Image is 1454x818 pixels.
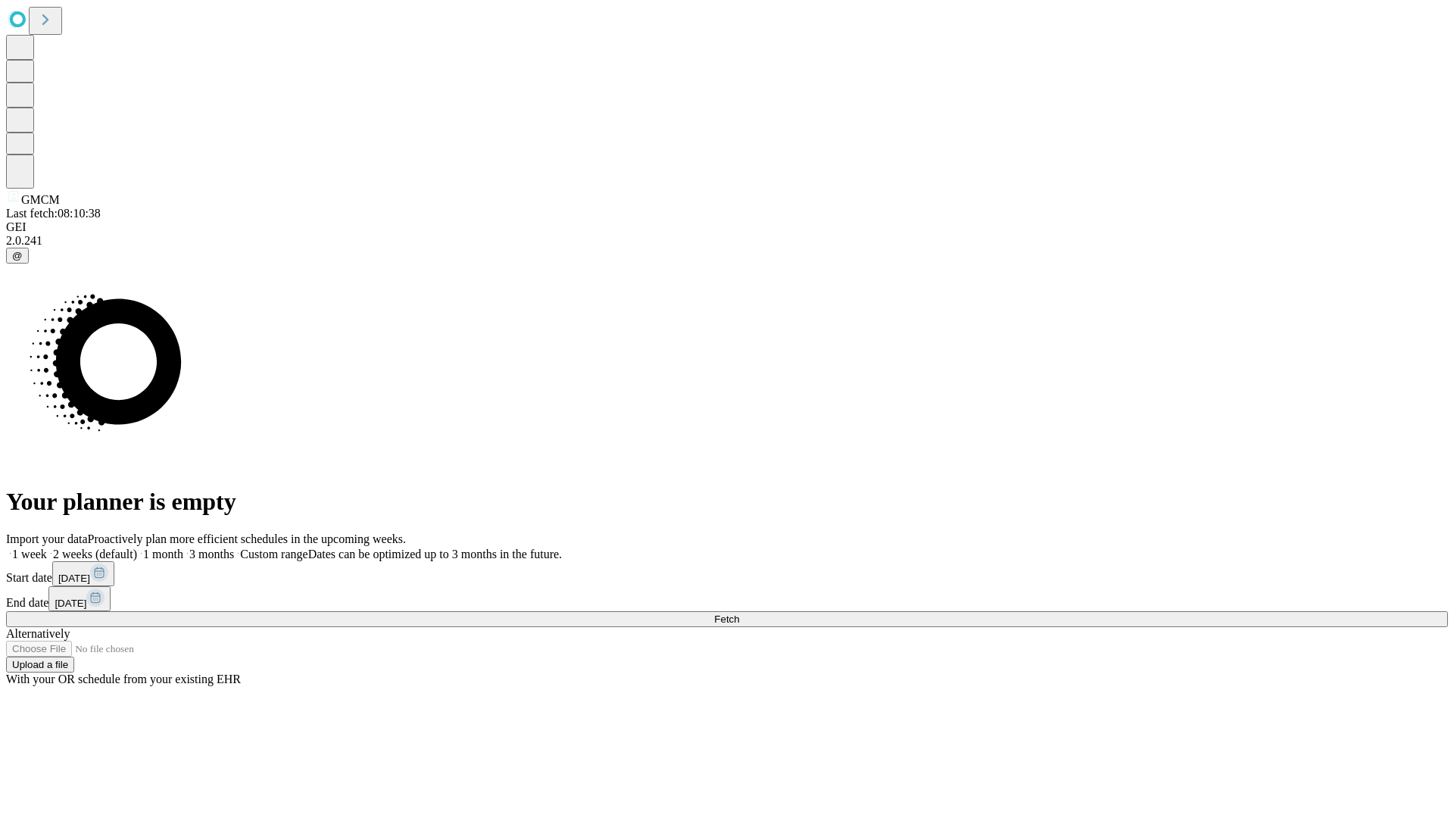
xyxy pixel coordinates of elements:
[6,561,1448,586] div: Start date
[6,673,241,685] span: With your OR schedule from your existing EHR
[21,193,60,206] span: GMCM
[53,548,137,560] span: 2 weeks (default)
[6,532,88,545] span: Import your data
[6,220,1448,234] div: GEI
[6,657,74,673] button: Upload a file
[6,248,29,264] button: @
[88,532,406,545] span: Proactively plan more efficient schedules in the upcoming weeks.
[48,586,111,611] button: [DATE]
[189,548,234,560] span: 3 months
[12,548,47,560] span: 1 week
[6,586,1448,611] div: End date
[6,488,1448,516] h1: Your planner is empty
[6,234,1448,248] div: 2.0.241
[12,250,23,261] span: @
[6,611,1448,627] button: Fetch
[6,207,101,220] span: Last fetch: 08:10:38
[58,573,90,584] span: [DATE]
[308,548,562,560] span: Dates can be optimized up to 3 months in the future.
[240,548,307,560] span: Custom range
[55,598,86,609] span: [DATE]
[714,613,739,625] span: Fetch
[143,548,183,560] span: 1 month
[6,627,70,640] span: Alternatively
[52,561,114,586] button: [DATE]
